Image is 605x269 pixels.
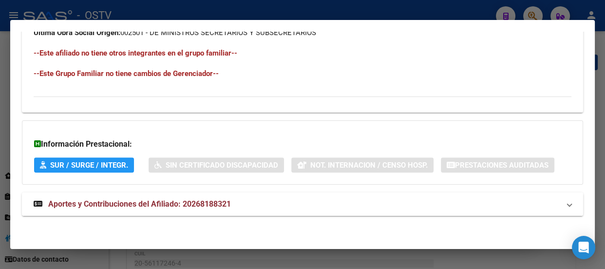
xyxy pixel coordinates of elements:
button: Not. Internacion / Censo Hosp. [291,157,434,173]
h4: --Este Grupo Familiar no tiene cambios de Gerenciador-- [34,68,571,79]
span: 002501 - DE MINISTROS SECRETARIOS Y SUBSECRETARIOS [34,28,316,37]
h3: Información Prestacional: [34,138,571,150]
strong: Ultima Obra Social Origen: [34,28,120,37]
span: Sin Certificado Discapacidad [166,161,278,170]
button: Sin Certificado Discapacidad [149,157,284,173]
div: Open Intercom Messenger [572,236,595,259]
span: Not. Internacion / Censo Hosp. [310,161,428,170]
h4: --Este afiliado no tiene otros integrantes en el grupo familiar-- [34,48,571,58]
button: SUR / SURGE / INTEGR. [34,157,134,173]
span: Prestaciones Auditadas [455,161,548,170]
mat-expansion-panel-header: Aportes y Contribuciones del Afiliado: 20268188321 [22,192,583,216]
span: SUR / SURGE / INTEGR. [50,161,128,170]
span: Aportes y Contribuciones del Afiliado: 20268188321 [48,199,231,209]
button: Prestaciones Auditadas [441,157,554,173]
